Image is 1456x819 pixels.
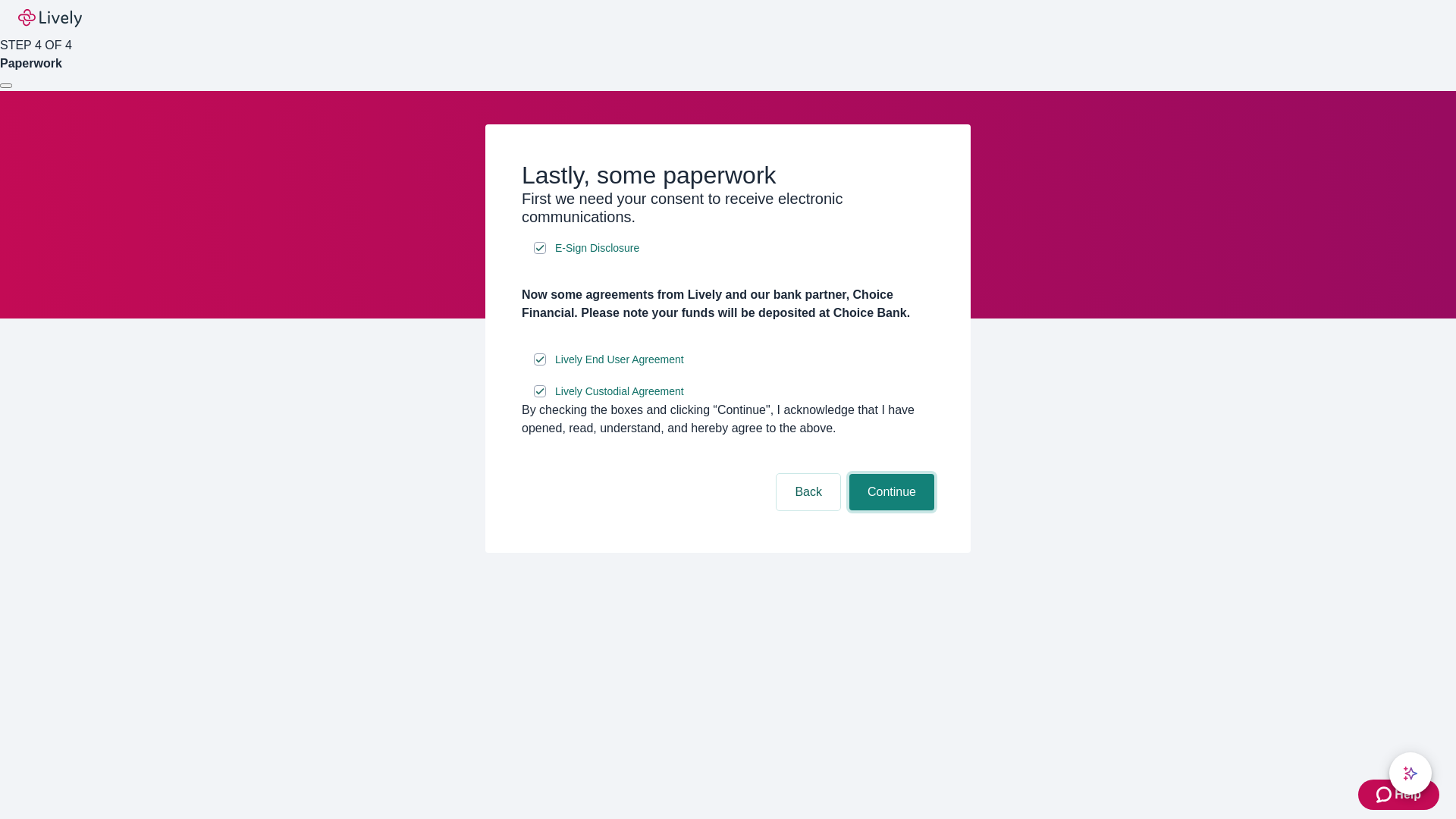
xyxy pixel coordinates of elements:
[1376,786,1395,804] svg: Zendesk support icon
[849,474,934,510] button: Continue
[522,401,934,438] div: By checking the boxes and clicking “Continue", I acknowledge that I have opened, read, understand...
[1395,786,1421,804] span: Help
[777,474,840,510] button: Back
[552,382,687,401] a: e-sign disclosure document
[555,352,684,368] span: Lively End User Agreement
[522,190,934,226] h3: First we need your consent to receive electronic communications.
[552,350,687,369] a: e-sign disclosure document
[1403,766,1418,781] svg: Lively AI Assistant
[522,286,934,322] h4: Now some agreements from Lively and our bank partner, Choice Financial. Please note your funds wi...
[1389,752,1432,795] button: chat
[555,240,639,256] span: E-Sign Disclosure
[18,9,82,27] img: Lively
[552,239,642,258] a: e-sign disclosure document
[555,384,684,400] span: Lively Custodial Agreement
[1358,780,1439,810] button: Zendesk support iconHelp
[522,161,934,190] h2: Lastly, some paperwork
